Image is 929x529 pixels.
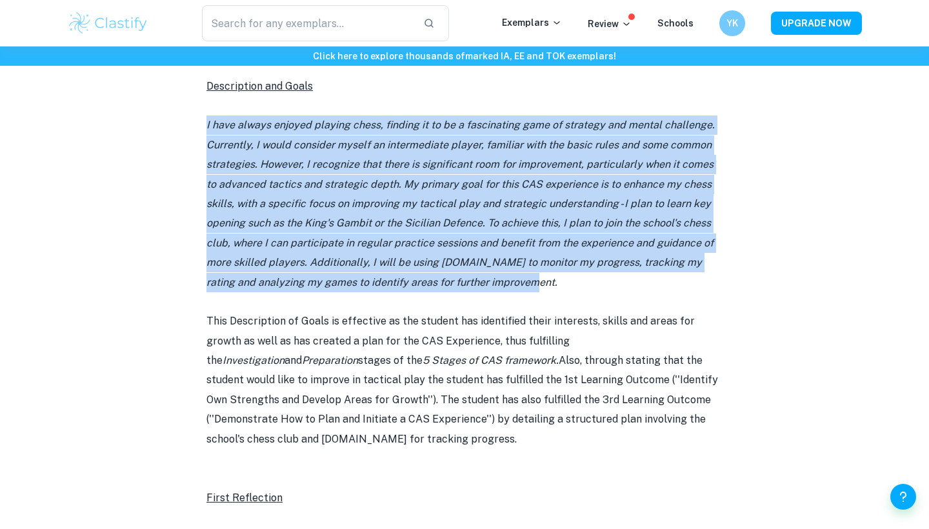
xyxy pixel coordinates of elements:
[67,10,149,36] img: Clastify logo
[725,16,740,30] h6: YK
[223,354,285,366] i: Investigation
[588,17,632,31] p: Review
[206,312,723,449] p: This Description of Goals is effective as the student has identified their interests, skills and ...
[771,12,862,35] button: UPGRADE NOW
[502,15,562,30] p: Exemplars
[202,5,413,41] input: Search for any exemplars...
[423,354,559,366] i: 5 Stages of CAS framework.
[206,492,283,504] u: First Reflection
[206,80,313,92] u: Description and Goals
[657,18,694,28] a: Schools
[302,354,358,366] i: Preparation
[890,484,916,510] button: Help and Feedback
[206,119,715,288] i: I have always enjoyed playing chess, finding it to be a fascinating game of strategy and mental c...
[3,49,926,63] h6: Click here to explore thousands of marked IA, EE and TOK exemplars !
[719,10,745,36] button: YK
